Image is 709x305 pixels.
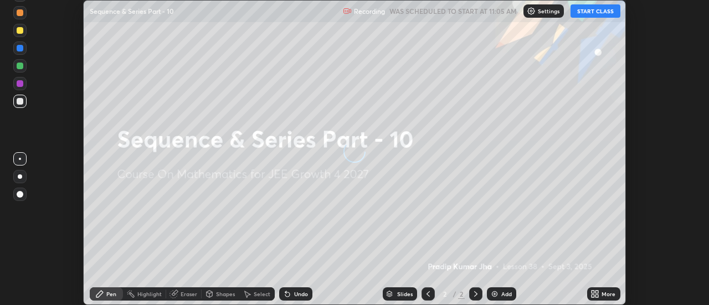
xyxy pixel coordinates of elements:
div: Shapes [216,291,235,297]
div: Eraser [181,291,197,297]
p: Sequence & Series Part - 10 [90,7,174,15]
p: Settings [538,8,559,14]
img: recording.375f2c34.svg [343,7,352,15]
button: START CLASS [571,4,620,18]
div: Slides [397,291,413,297]
div: Select [254,291,270,297]
div: 2 [458,289,465,299]
div: Add [501,291,512,297]
img: add-slide-button [490,290,499,298]
div: / [453,291,456,297]
div: Highlight [137,291,162,297]
img: class-settings-icons [527,7,536,15]
div: More [602,291,615,297]
h5: WAS SCHEDULED TO START AT 11:05 AM [389,6,517,16]
div: 2 [439,291,450,297]
div: Pen [106,291,116,297]
p: Recording [354,7,385,15]
div: Undo [294,291,308,297]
